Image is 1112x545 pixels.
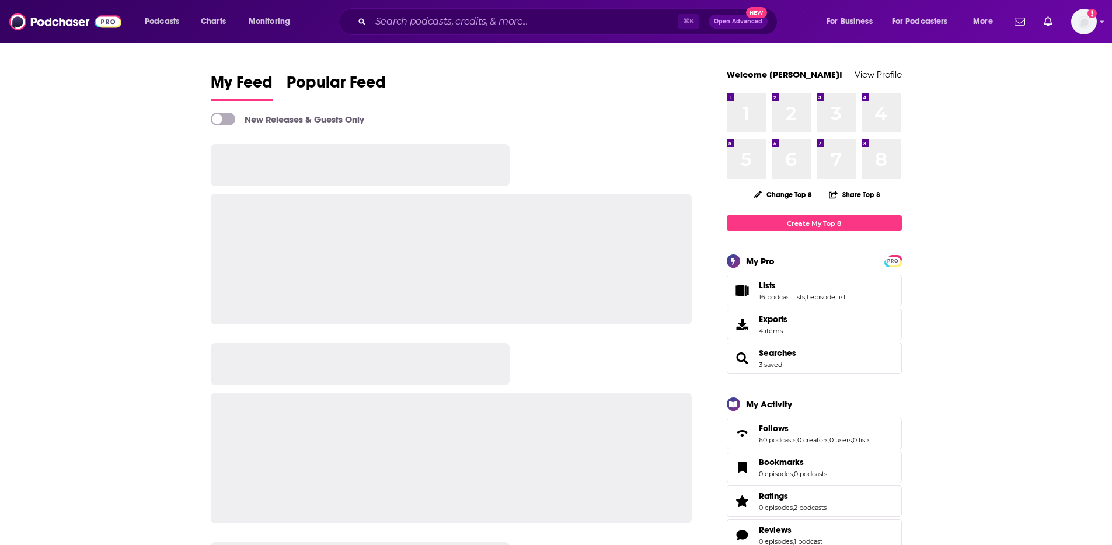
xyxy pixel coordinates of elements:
[727,215,902,231] a: Create My Top 8
[727,343,902,374] span: Searches
[759,457,804,467] span: Bookmarks
[1071,9,1097,34] button: Show profile menu
[759,470,793,478] a: 0 episodes
[211,113,364,125] a: New Releases & Guests Only
[1071,9,1097,34] img: User Profile
[759,525,792,535] span: Reviews
[709,15,768,29] button: Open AdvancedNew
[965,12,1008,31] button: open menu
[853,436,870,444] a: 0 lists
[759,280,846,291] a: Lists
[727,485,902,517] span: Ratings
[855,69,902,80] a: View Profile
[678,14,699,29] span: ⌘ K
[892,13,948,30] span: For Podcasters
[746,399,792,410] div: My Activity
[797,436,828,444] a: 0 creators
[193,12,233,31] a: Charts
[759,491,827,501] a: Ratings
[137,12,194,31] button: open menu
[746,7,767,18] span: New
[759,423,870,434] a: Follows
[714,19,762,25] span: Open Advanced
[759,525,822,535] a: Reviews
[731,459,754,476] a: Bookmarks
[746,256,775,267] div: My Pro
[240,12,305,31] button: open menu
[759,314,787,324] span: Exports
[9,11,121,33] img: Podchaser - Follow, Share and Rate Podcasts
[793,504,794,512] span: ,
[793,470,794,478] span: ,
[731,425,754,442] a: Follows
[884,12,965,31] button: open menu
[731,282,754,299] a: Lists
[794,470,827,478] a: 0 podcasts
[350,8,789,35] div: Search podcasts, credits, & more...
[759,457,827,467] a: Bookmarks
[211,72,273,99] span: My Feed
[805,293,806,301] span: ,
[759,423,789,434] span: Follows
[731,350,754,366] a: Searches
[731,527,754,543] a: Reviews
[886,256,900,265] a: PRO
[747,187,820,202] button: Change Top 8
[727,275,902,306] span: Lists
[731,493,754,509] a: Ratings
[287,72,386,101] a: Popular Feed
[731,316,754,333] span: Exports
[1071,9,1097,34] span: Logged in as heidiv
[794,504,827,512] a: 2 podcasts
[828,183,881,206] button: Share Top 8
[828,436,829,444] span: ,
[818,12,887,31] button: open menu
[201,13,226,30] span: Charts
[759,348,796,358] a: Searches
[806,293,846,301] a: 1 episode list
[1087,9,1097,18] svg: Add a profile image
[371,12,678,31] input: Search podcasts, credits, & more...
[211,72,273,101] a: My Feed
[759,327,787,335] span: 4 items
[727,309,902,340] a: Exports
[973,13,993,30] span: More
[829,436,852,444] a: 0 users
[852,436,853,444] span: ,
[727,418,902,449] span: Follows
[727,69,842,80] a: Welcome [PERSON_NAME]!
[727,452,902,483] span: Bookmarks
[759,361,782,369] a: 3 saved
[759,504,793,512] a: 0 episodes
[827,13,873,30] span: For Business
[759,280,776,291] span: Lists
[796,436,797,444] span: ,
[759,436,796,444] a: 60 podcasts
[249,13,290,30] span: Monitoring
[287,72,386,99] span: Popular Feed
[759,491,788,501] span: Ratings
[1039,12,1057,32] a: Show notifications dropdown
[1010,12,1030,32] a: Show notifications dropdown
[145,13,179,30] span: Podcasts
[886,257,900,265] span: PRO
[759,293,805,301] a: 16 podcast lists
